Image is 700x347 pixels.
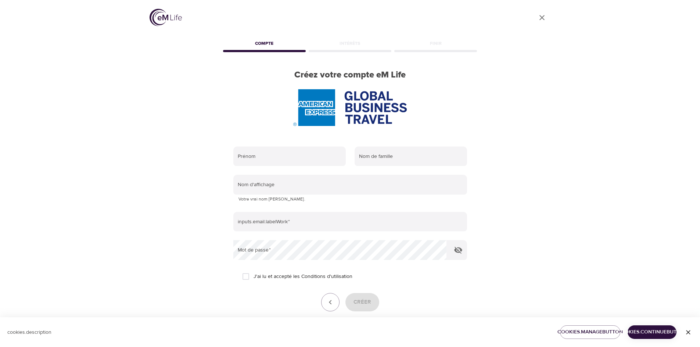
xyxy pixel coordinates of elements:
span: J'ai lu et accepté les [254,273,352,281]
img: logo [150,9,182,26]
span: cookies.manageButton [566,328,615,337]
p: Votre vrai nom [PERSON_NAME]. [238,196,462,203]
a: close [533,9,551,26]
a: Conditions d'utilisation [301,273,352,281]
img: AmEx%20GBT%20logo.png [293,89,406,126]
span: cookies.continueButton [633,328,671,337]
h2: Créez votre compte eM Life [222,70,479,80]
button: cookies.manageButton [560,325,621,339]
button: cookies.continueButton [628,325,676,339]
